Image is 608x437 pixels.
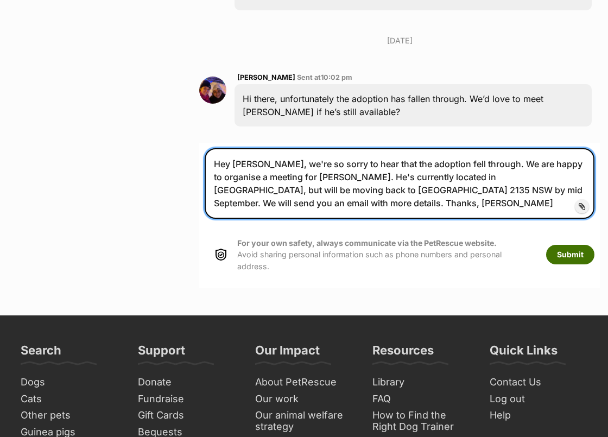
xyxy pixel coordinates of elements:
[138,343,185,364] h3: Support
[485,391,592,408] a: Log out
[199,77,226,104] img: Olivia Evans profile pic
[368,407,474,435] a: How to Find the Right Dog Trainer
[16,374,123,391] a: Dogs
[321,73,352,81] span: 10:02 pm
[21,343,61,364] h3: Search
[16,407,123,424] a: Other pets
[134,407,240,424] a: Gift Cards
[237,237,535,272] p: Avoid sharing personal information such as phone numbers and personal address.
[490,343,558,364] h3: Quick Links
[237,238,497,248] strong: For your own safety, always communicate via the PetRescue website.
[485,374,592,391] a: Contact Us
[251,374,357,391] a: About PetRescue
[16,391,123,408] a: Cats
[237,73,295,81] span: [PERSON_NAME]
[485,407,592,424] a: Help
[134,391,240,408] a: Fundraise
[134,374,240,391] a: Donate
[251,407,357,435] a: Our animal welfare strategy
[255,343,320,364] h3: Our Impact
[372,343,434,364] h3: Resources
[297,73,352,81] span: Sent at
[368,374,474,391] a: Library
[546,245,594,264] button: Submit
[199,35,600,46] p: [DATE]
[368,391,474,408] a: FAQ
[235,84,592,126] div: Hi there, unfortunately the adoption has fallen through. We’d love to meet [PERSON_NAME] if he’s ...
[251,391,357,408] a: Our work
